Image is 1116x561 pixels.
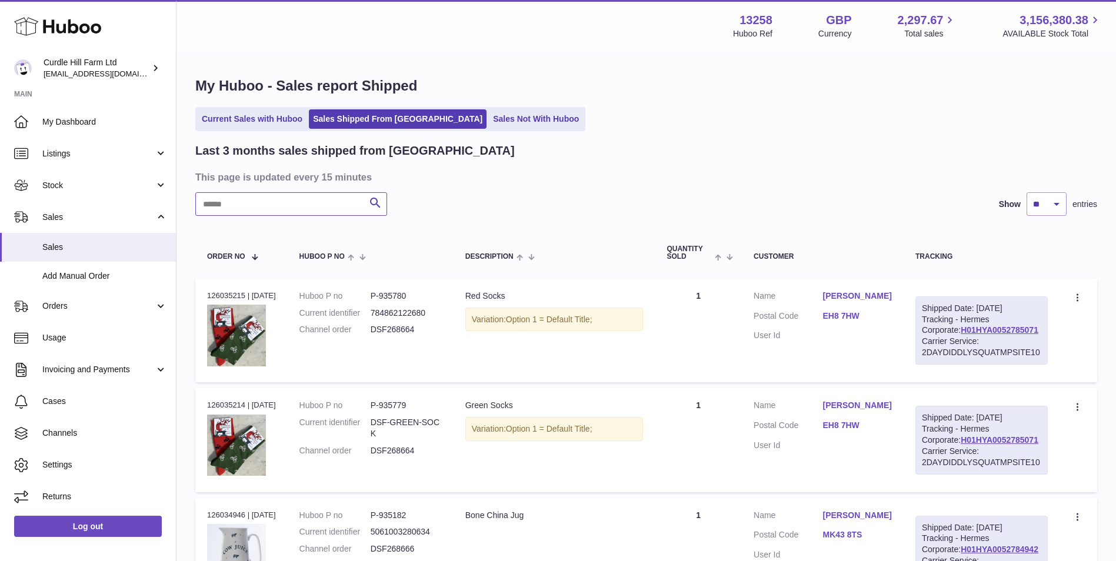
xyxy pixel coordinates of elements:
[371,417,442,439] dd: DSF-GREEN-SOCK
[999,199,1021,210] label: Show
[42,271,167,282] span: Add Manual Order
[754,549,822,560] dt: User Id
[309,109,487,129] a: Sales Shipped From [GEOGRAPHIC_DATA]
[42,300,155,312] span: Orders
[195,171,1094,183] h3: This page is updated every 15 minutes
[922,303,1041,314] div: Shipped Date: [DATE]
[754,310,822,325] dt: Postal Code
[823,529,892,540] a: MK43 8TS
[1002,28,1102,39] span: AVAILABLE Stock Total
[754,440,822,451] dt: User Id
[961,325,1038,335] a: H01HYA0052785071
[922,522,1041,533] div: Shipped Date: [DATE]
[42,180,155,191] span: Stock
[42,332,167,343] span: Usage
[198,109,307,129] a: Current Sales with Huboo
[733,28,772,39] div: Huboo Ref
[898,12,957,39] a: 2,297.67 Total sales
[195,143,515,159] h2: Last 3 months sales shipped from [GEOGRAPHIC_DATA]
[489,109,583,129] a: Sales Not With Huboo
[299,308,371,319] dt: Current identifier
[655,388,742,492] td: 1
[898,12,944,28] span: 2,297.67
[754,290,822,305] dt: Name
[371,510,442,521] dd: P-935182
[915,296,1048,365] div: Tracking - Hermes Corporate:
[922,336,1041,358] div: Carrier Service: 2DAYDIDDLYSQUATMPSITE10
[915,406,1048,474] div: Tracking - Hermes Corporate:
[42,459,167,470] span: Settings
[371,543,442,555] dd: DSF268666
[823,510,892,521] a: [PERSON_NAME]
[371,526,442,537] dd: 5061003280634
[465,308,644,332] div: Variation:
[42,396,167,407] span: Cases
[299,445,371,456] dt: Channel order
[207,253,245,261] span: Order No
[465,510,644,521] div: Bone China Jug
[42,116,167,128] span: My Dashboard
[371,290,442,302] dd: P-935780
[823,400,892,411] a: [PERSON_NAME]
[207,415,266,476] img: 132581705942114.jpg
[299,526,371,537] dt: Current identifier
[465,400,644,411] div: Green Socks
[207,510,276,520] div: 126034946 | [DATE]
[299,510,371,521] dt: Huboo P no
[922,412,1041,423] div: Shipped Date: [DATE]
[961,435,1038,445] a: H01HYA0052785071
[823,290,892,302] a: [PERSON_NAME]
[42,242,167,253] span: Sales
[371,400,442,411] dd: P-935779
[42,491,167,502] span: Returns
[506,315,592,324] span: Option 1 = Default Title;
[739,12,772,28] strong: 13258
[754,529,822,543] dt: Postal Code
[44,69,173,78] span: [EMAIL_ADDRESS][DOMAIN_NAME]
[1072,199,1097,210] span: entries
[371,445,442,456] dd: DSF268664
[754,253,892,261] div: Customer
[14,516,162,537] a: Log out
[754,330,822,341] dt: User Id
[42,212,155,223] span: Sales
[823,420,892,431] a: EH8 7HW
[207,290,276,301] div: 126035215 | [DATE]
[754,400,822,414] dt: Name
[42,428,167,439] span: Channels
[667,245,711,261] span: Quantity Sold
[207,305,266,366] img: 132581705942081.jpg
[299,290,371,302] dt: Huboo P no
[299,543,371,555] dt: Channel order
[371,308,442,319] dd: 784862122680
[506,424,592,433] span: Option 1 = Default Title;
[299,253,345,261] span: Huboo P no
[299,400,371,411] dt: Huboo P no
[961,545,1038,554] a: H01HYA0052784942
[754,510,822,524] dt: Name
[44,57,149,79] div: Curdle Hill Farm Ltd
[465,417,644,441] div: Variation:
[1002,12,1102,39] a: 3,156,380.38 AVAILABLE Stock Total
[465,290,644,302] div: Red Socks
[195,76,1097,95] h1: My Huboo - Sales report Shipped
[915,253,1048,261] div: Tracking
[14,59,32,77] img: internalAdmin-13258@internal.huboo.com
[922,446,1041,468] div: Carrier Service: 2DAYDIDDLYSQUATMPSITE10
[754,420,822,434] dt: Postal Code
[818,28,852,39] div: Currency
[823,310,892,322] a: EH8 7HW
[1020,12,1088,28] span: 3,156,380.38
[826,12,851,28] strong: GBP
[299,417,371,439] dt: Current identifier
[655,279,742,382] td: 1
[42,364,155,375] span: Invoicing and Payments
[904,28,957,39] span: Total sales
[42,148,155,159] span: Listings
[207,400,276,410] div: 126035214 | [DATE]
[371,324,442,335] dd: DSF268664
[465,253,514,261] span: Description
[299,324,371,335] dt: Channel order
